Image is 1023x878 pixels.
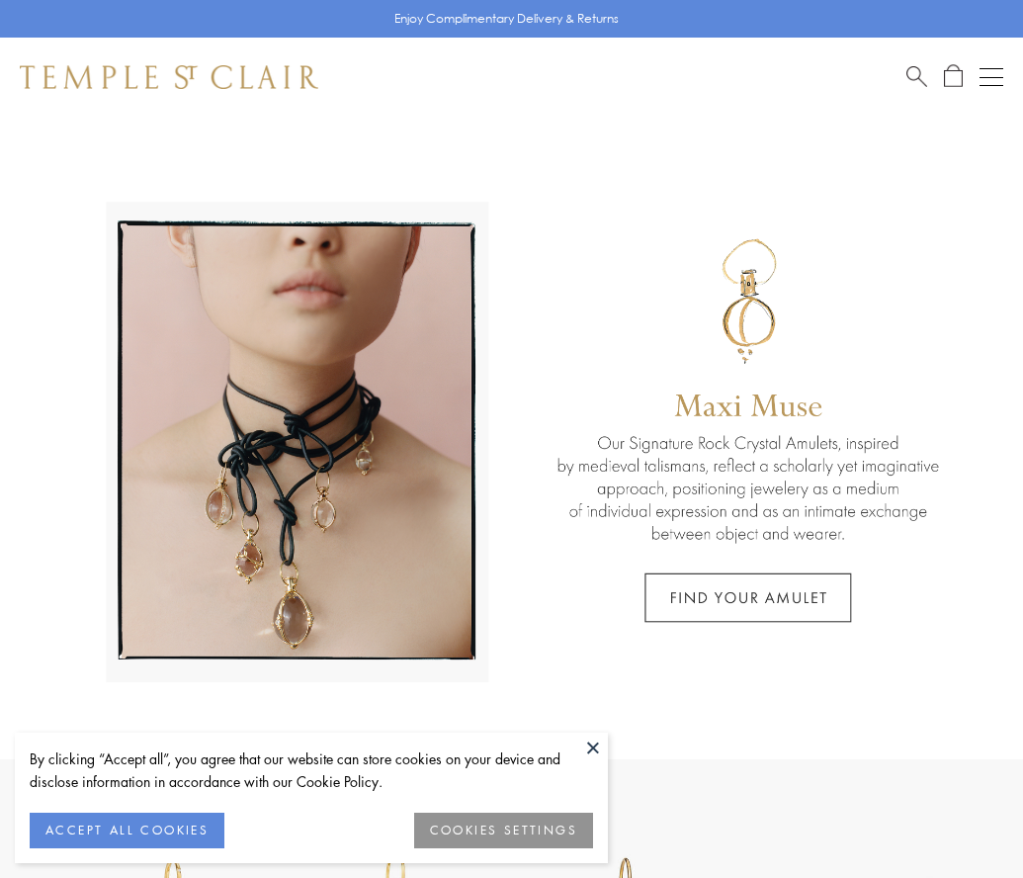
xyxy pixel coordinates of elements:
a: Open Shopping Bag [944,64,963,89]
button: Open navigation [980,65,1003,89]
button: ACCEPT ALL COOKIES [30,813,224,848]
div: By clicking “Accept all”, you agree that our website can store cookies on your device and disclos... [30,747,593,793]
img: Temple St. Clair [20,65,318,89]
a: Search [906,64,927,89]
p: Enjoy Complimentary Delivery & Returns [394,9,619,29]
button: COOKIES SETTINGS [414,813,593,848]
